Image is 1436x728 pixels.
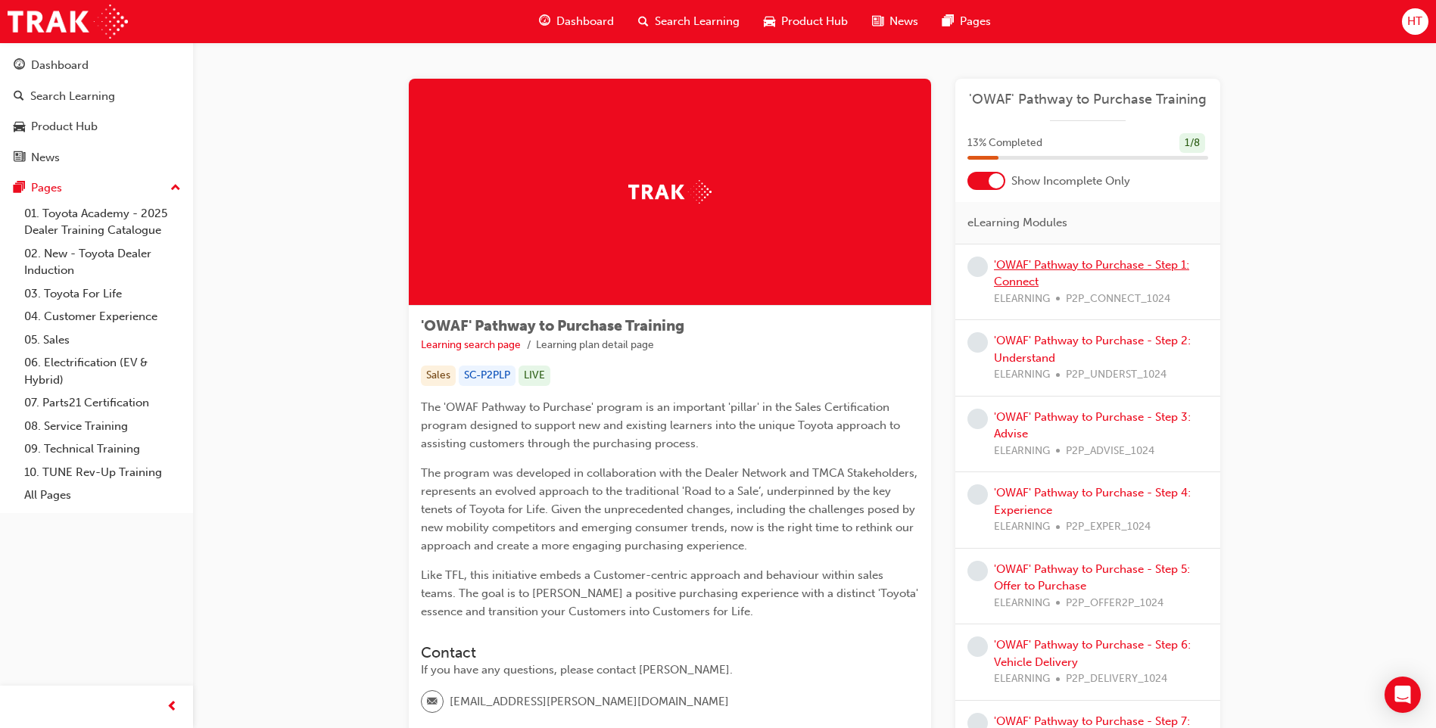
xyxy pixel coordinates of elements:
[967,135,1042,152] span: 13 % Completed
[6,174,187,202] button: Pages
[31,179,62,197] div: Pages
[1066,291,1170,308] span: P2P_CONNECT_1024
[421,568,921,618] span: Like TFL, this initiative embeds a Customer-centric approach and behaviour within sales teams. Th...
[860,6,930,37] a: news-iconNews
[967,484,988,505] span: learningRecordVerb_NONE-icon
[967,332,988,353] span: learningRecordVerb_NONE-icon
[170,179,181,198] span: up-icon
[626,6,752,37] a: search-iconSearch Learning
[1011,173,1130,190] span: Show Incomplete Only
[967,214,1067,232] span: eLearning Modules
[18,242,187,282] a: 02. New - Toyota Dealer Induction
[994,562,1190,593] a: 'OWAF' Pathway to Purchase - Step 5: Offer to Purchase
[889,13,918,30] span: News
[872,12,883,31] span: news-icon
[967,636,988,657] span: learningRecordVerb_NONE-icon
[421,644,919,661] h3: Contact
[628,180,712,204] img: Trak
[942,12,954,31] span: pages-icon
[1402,8,1428,35] button: HT
[18,328,187,352] a: 05. Sales
[6,82,187,110] a: Search Learning
[655,13,740,30] span: Search Learning
[930,6,1003,37] a: pages-iconPages
[14,59,25,73] span: guage-icon
[18,202,187,242] a: 01. Toyota Academy - 2025 Dealer Training Catalogue
[1066,366,1167,384] span: P2P_UNDERST_1024
[994,410,1191,441] a: 'OWAF' Pathway to Purchase - Step 3: Advise
[459,366,516,386] div: SC-P2PLP
[960,13,991,30] span: Pages
[536,337,654,354] li: Learning plan detail page
[18,282,187,306] a: 03. Toyota For Life
[421,400,903,450] span: The 'OWAF Pathway to Purchase' program is an important 'pillar' in the Sales Certification progra...
[31,149,60,166] div: News
[1066,670,1167,688] span: P2P_DELIVERY_1024
[18,461,187,484] a: 10. TUNE Rev-Up Training
[421,366,456,386] div: Sales
[994,518,1050,536] span: ELEARNING
[638,12,649,31] span: search-icon
[421,466,920,552] span: The program was developed in collaboration with the Dealer Network and TMCA Stakeholders, represe...
[18,391,187,415] a: 07. Parts21 Certification
[14,90,24,104] span: search-icon
[994,670,1050,688] span: ELEARNING
[30,88,115,105] div: Search Learning
[18,351,187,391] a: 06. Electrification (EV & Hybrid)
[1407,13,1422,30] span: HT
[1179,133,1205,154] div: 1 / 8
[31,118,98,135] div: Product Hub
[539,12,550,31] span: guage-icon
[967,561,988,581] span: learningRecordVerb_NONE-icon
[421,661,919,679] div: If you have any questions, please contact [PERSON_NAME].
[18,415,187,438] a: 08. Service Training
[967,409,988,429] span: learningRecordVerb_NONE-icon
[764,12,775,31] span: car-icon
[6,113,187,141] a: Product Hub
[994,638,1191,669] a: 'OWAF' Pathway to Purchase - Step 6: Vehicle Delivery
[18,305,187,328] a: 04. Customer Experience
[14,151,25,165] span: news-icon
[167,698,178,717] span: prev-icon
[519,366,550,386] div: LIVE
[18,437,187,461] a: 09. Technical Training
[31,57,89,74] div: Dashboard
[421,338,521,351] a: Learning search page
[967,91,1208,108] a: 'OWAF' Pathway to Purchase Training
[527,6,626,37] a: guage-iconDashboard
[994,443,1050,460] span: ELEARNING
[8,5,128,39] img: Trak
[994,291,1050,308] span: ELEARNING
[421,317,684,334] span: 'OWAF' Pathway to Purchase Training
[1385,677,1421,713] div: Open Intercom Messenger
[18,484,187,507] a: All Pages
[1066,518,1151,536] span: P2P_EXPER_1024
[994,595,1050,612] span: ELEARNING
[14,120,25,134] span: car-icon
[6,48,187,174] button: DashboardSearch LearningProduct HubNews
[994,258,1189,289] a: 'OWAF' Pathway to Purchase - Step 1: Connect
[6,144,187,172] a: News
[781,13,848,30] span: Product Hub
[994,366,1050,384] span: ELEARNING
[556,13,614,30] span: Dashboard
[752,6,860,37] a: car-iconProduct Hub
[450,693,729,711] span: [EMAIL_ADDRESS][PERSON_NAME][DOMAIN_NAME]
[994,334,1191,365] a: 'OWAF' Pathway to Purchase - Step 2: Understand
[6,51,187,79] a: Dashboard
[1066,595,1163,612] span: P2P_OFFER2P_1024
[427,692,438,712] span: email-icon
[967,257,988,277] span: learningRecordVerb_NONE-icon
[14,182,25,195] span: pages-icon
[1066,443,1154,460] span: P2P_ADVISE_1024
[994,486,1191,517] a: 'OWAF' Pathway to Purchase - Step 4: Experience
